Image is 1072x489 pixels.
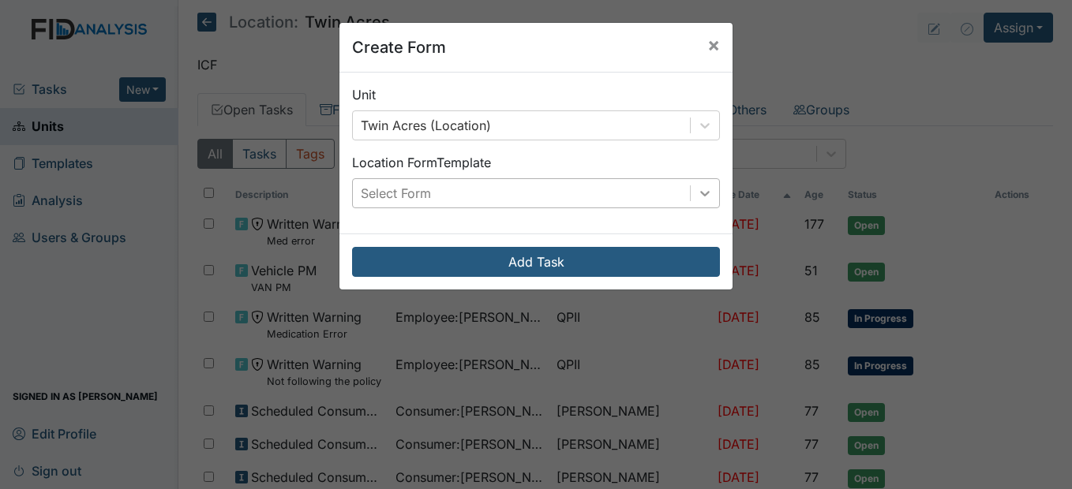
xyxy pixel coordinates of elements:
[361,116,491,135] div: Twin Acres (Location)
[707,33,720,56] span: ×
[352,35,446,59] h5: Create Form
[695,23,733,67] button: Close
[352,153,491,172] label: Location Form Template
[361,184,431,203] div: Select Form
[352,85,376,104] label: Unit
[352,247,720,277] button: Add Task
